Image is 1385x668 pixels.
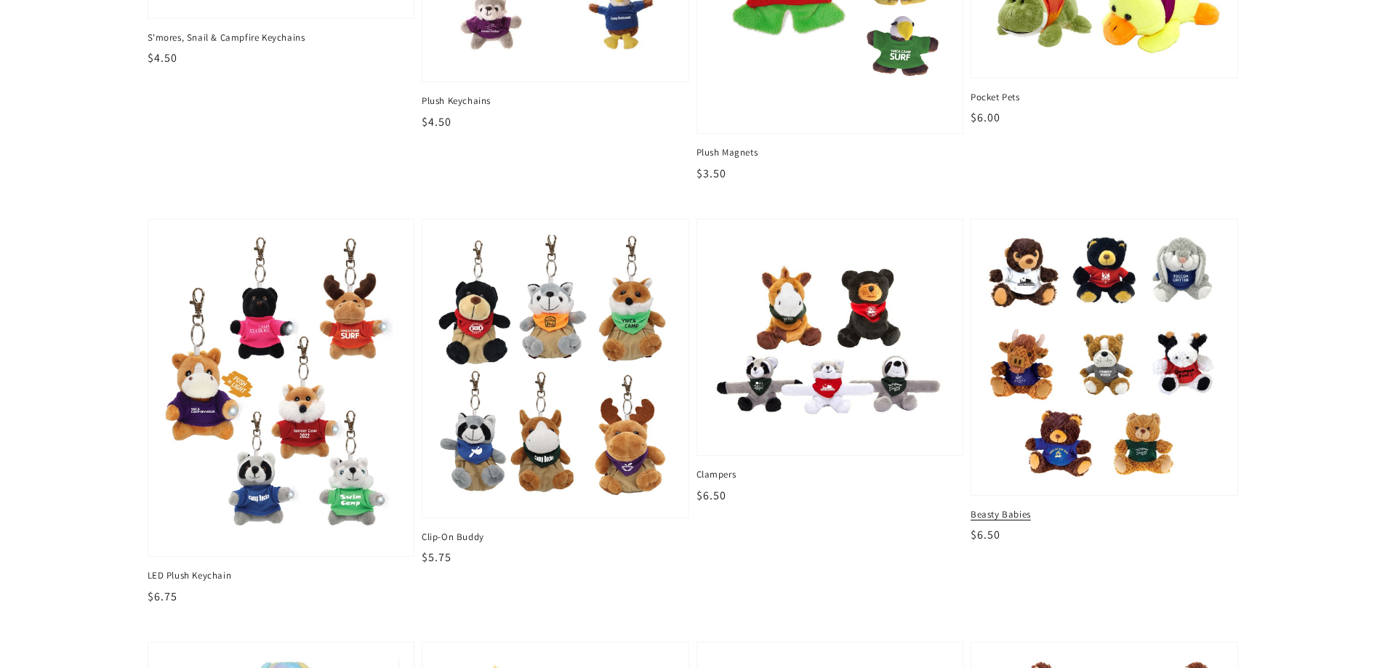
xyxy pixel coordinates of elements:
span: Beasty Babies [971,508,1238,521]
span: $4.50 [422,114,451,129]
span: $3.50 [696,166,726,181]
span: $6.50 [696,488,726,503]
span: $4.50 [148,50,177,65]
img: LED Plush Keychain [163,234,400,542]
span: Pocket Pets [971,91,1238,104]
span: $6.00 [971,110,1000,125]
img: Clip-On Buddy [437,234,674,503]
span: S'mores, Snail & Campfire Keychains [148,31,415,44]
span: $6.75 [148,589,177,604]
a: Beasty Babies Beasty Babies $6.50 [971,219,1238,544]
a: Clip-On Buddy Clip-On Buddy $5.75 [422,219,689,566]
span: $6.50 [971,527,1000,542]
span: Plush Magnets [696,146,964,159]
img: Beasty Babies [982,230,1226,484]
a: LED Plush Keychain LED Plush Keychain $6.75 [148,219,415,605]
img: Clampers [712,234,949,441]
span: Clampers [696,468,964,481]
span: Plush Keychains [422,94,689,108]
span: Clip-On Buddy [422,531,689,544]
span: $5.75 [422,550,451,565]
a: Clampers Clampers $6.50 [696,219,964,504]
span: LED Plush Keychain [148,569,415,582]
